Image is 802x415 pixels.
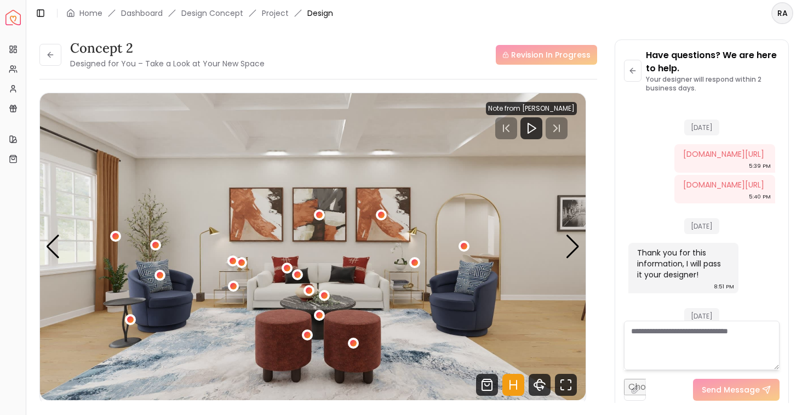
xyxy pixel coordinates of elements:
p: Have questions? We are here to help. [646,49,780,75]
img: Design Render 1 [40,93,586,400]
div: 1 / 4 [40,93,586,400]
svg: Hotspots Toggle [502,374,524,396]
svg: Shop Products from this design [476,374,498,396]
span: [DATE] [684,308,719,324]
svg: 360 View [529,374,551,396]
a: Home [79,8,102,19]
a: Spacejoy [5,10,21,25]
h3: concept 2 [70,39,265,57]
div: Carousel [40,93,586,400]
a: [DOMAIN_NAME][URL] [683,179,764,190]
li: Design Concept [181,8,243,19]
span: RA [772,3,792,23]
small: Designed for You – Take a Look at Your New Space [70,58,265,69]
a: Dashboard [121,8,163,19]
a: Project [262,8,289,19]
div: Note from [PERSON_NAME] [486,102,577,115]
nav: breadcrumb [66,8,333,19]
button: RA [771,2,793,24]
span: [DATE] [684,218,719,234]
span: Design [307,8,333,19]
div: 5:39 PM [749,161,771,172]
div: Thank you for this information, I will pass it your designer! [637,247,727,280]
div: Previous slide [45,235,60,259]
svg: Fullscreen [555,374,577,396]
div: 8:51 PM [714,281,734,292]
a: [DOMAIN_NAME][URL] [683,149,764,160]
p: Your designer will respond within 2 business days. [646,75,780,93]
span: [DATE] [684,120,719,135]
div: Next slide [565,235,580,259]
svg: Play [525,122,538,135]
img: Spacejoy Logo [5,10,21,25]
div: 5:40 PM [749,191,771,202]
